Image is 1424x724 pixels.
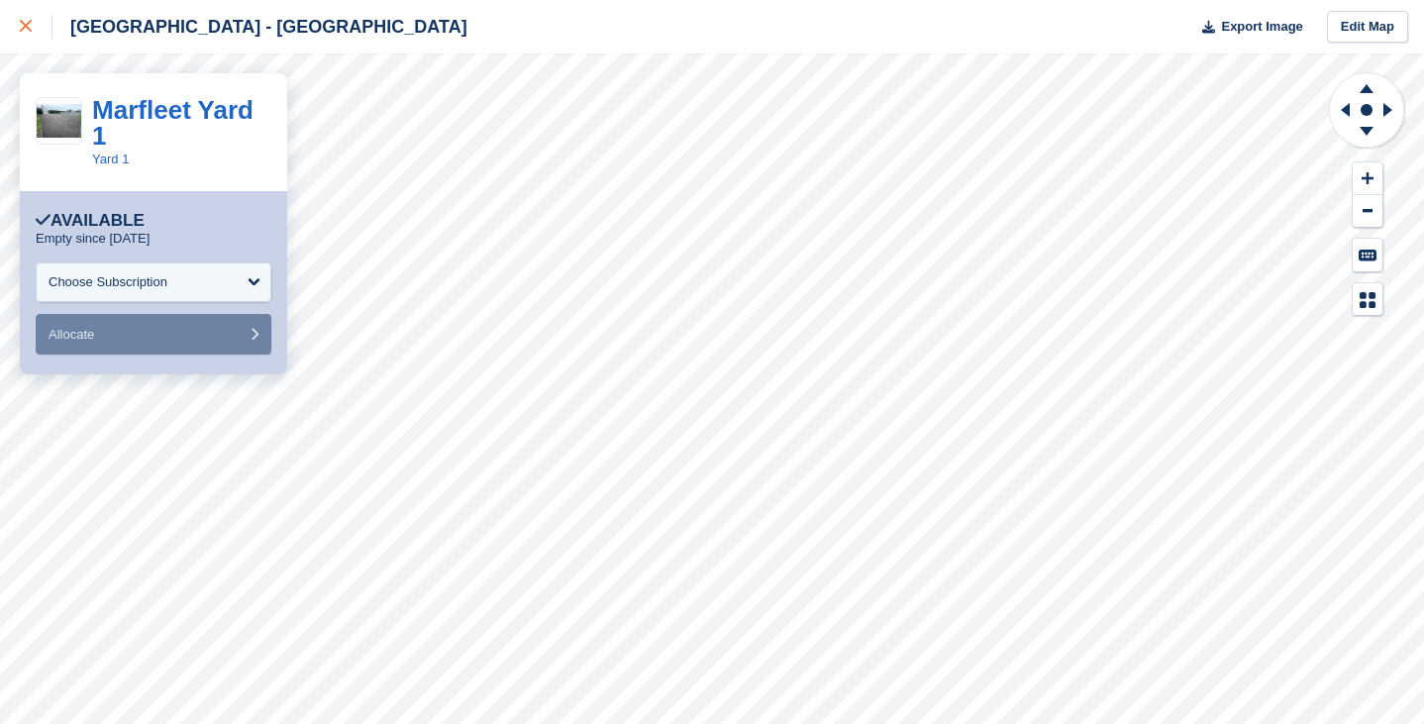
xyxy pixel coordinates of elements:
div: Available [36,211,145,231]
div: Choose Subscription [49,272,167,292]
span: Allocate [49,327,94,342]
button: Allocate [36,314,271,355]
button: Export Image [1190,11,1303,44]
button: Zoom In [1353,162,1382,195]
span: Export Image [1221,17,1302,37]
div: [GEOGRAPHIC_DATA] - [GEOGRAPHIC_DATA] [52,15,467,39]
a: Yard 1 [92,152,129,166]
img: IMG_6812.jpeg [37,104,81,138]
button: Map Legend [1353,283,1382,316]
a: Edit Map [1327,11,1408,44]
button: Zoom Out [1353,195,1382,228]
p: Empty since [DATE] [36,231,150,247]
button: Keyboard Shortcuts [1353,239,1382,271]
a: Marfleet Yard 1 [92,95,254,151]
